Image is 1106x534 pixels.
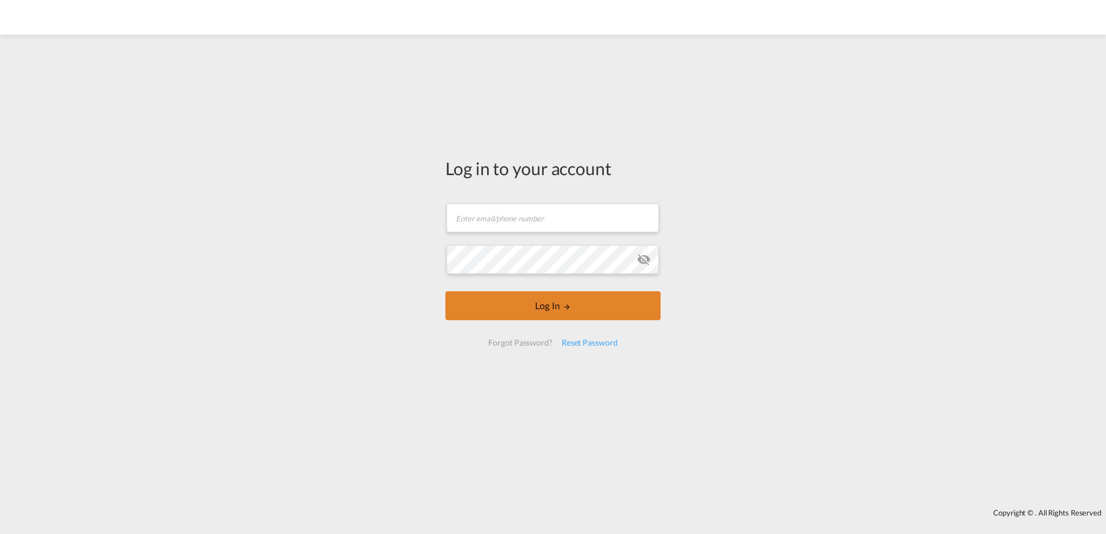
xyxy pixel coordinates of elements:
input: Enter email/phone number [447,203,659,232]
button: LOGIN [445,291,661,320]
div: Forgot Password? [484,332,556,353]
md-icon: icon-eye-off [637,253,651,266]
div: Log in to your account [445,156,661,180]
div: Reset Password [557,332,622,353]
